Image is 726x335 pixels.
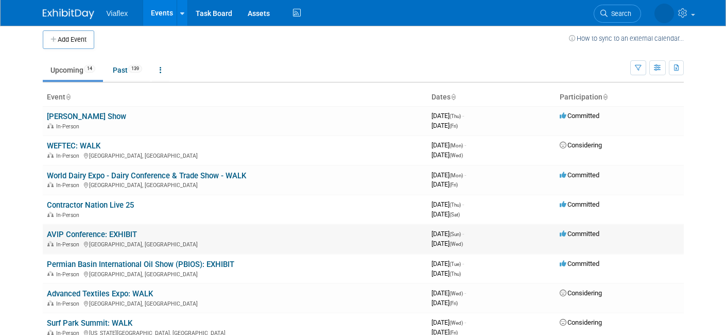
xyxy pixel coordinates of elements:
[431,112,464,120] span: [DATE]
[47,171,246,180] a: World Dairy Expo - Dairy Conference & Trade Show - WALK
[462,200,464,208] span: -
[43,9,94,19] img: ExhibitDay
[47,260,234,269] a: Permian Basin International Oil Show (PBIOS): EXHIBIT
[431,319,466,326] span: [DATE]
[462,230,464,238] span: -
[431,210,460,218] span: [DATE]
[462,112,464,120] span: -
[560,200,599,208] span: Committed
[47,200,134,210] a: Contractor Nation Live 25
[431,299,458,307] span: [DATE]
[47,212,54,217] img: In-Person Event
[608,10,631,18] span: Search
[47,289,153,298] a: Advanced Textiles Expo: WALK
[56,182,82,189] span: In-Person
[594,5,641,23] a: Search
[450,291,463,296] span: (Wed)
[43,60,103,80] a: Upcoming14
[560,289,602,297] span: Considering
[560,260,599,267] span: Committed
[56,153,82,159] span: In-Person
[47,153,54,158] img: In-Person Event
[47,180,423,189] div: [GEOGRAPHIC_DATA], [GEOGRAPHIC_DATA]
[431,260,464,267] span: [DATE]
[107,9,128,18] span: Viaflex
[47,319,132,328] a: Surf Park Summit: WALK
[47,300,54,306] img: In-Person Event
[560,112,599,120] span: Committed
[47,271,54,276] img: In-Person Event
[56,300,82,307] span: In-Person
[47,123,54,128] img: In-Person Event
[431,230,464,238] span: [DATE]
[462,260,464,267] span: -
[560,171,599,179] span: Committed
[431,240,463,247] span: [DATE]
[43,89,427,106] th: Event
[450,153,463,158] span: (Wed)
[56,271,82,278] span: In-Person
[84,65,95,73] span: 14
[47,270,423,278] div: [GEOGRAPHIC_DATA], [GEOGRAPHIC_DATA]
[56,212,82,219] span: In-Person
[451,93,456,101] a: Sort by Start Date
[431,289,466,297] span: [DATE]
[47,240,423,248] div: [GEOGRAPHIC_DATA], [GEOGRAPHIC_DATA]
[431,200,464,208] span: [DATE]
[47,330,54,335] img: In-Person Event
[47,112,126,121] a: [PERSON_NAME] Show
[450,173,463,178] span: (Mon)
[431,171,466,179] span: [DATE]
[450,241,463,247] span: (Wed)
[560,141,602,149] span: Considering
[431,141,466,149] span: [DATE]
[431,270,461,277] span: [DATE]
[450,261,461,267] span: (Tue)
[65,93,71,101] a: Sort by Event Name
[47,182,54,187] img: In-Person Event
[450,182,458,188] span: (Fri)
[464,171,466,179] span: -
[450,212,460,217] span: (Sat)
[450,231,461,237] span: (Sun)
[56,123,82,130] span: In-Person
[464,319,466,326] span: -
[654,4,674,23] img: David Tesch
[47,241,54,246] img: In-Person Event
[431,180,458,188] span: [DATE]
[105,60,150,80] a: Past139
[464,289,466,297] span: -
[450,271,461,277] span: (Thu)
[427,89,556,106] th: Dates
[47,299,423,307] div: [GEOGRAPHIC_DATA], [GEOGRAPHIC_DATA]
[43,30,94,49] button: Add Event
[602,93,608,101] a: Sort by Participation Type
[450,300,458,306] span: (Fri)
[556,89,684,106] th: Participation
[569,35,684,42] a: How to sync to an external calendar...
[431,122,458,129] span: [DATE]
[450,113,461,119] span: (Thu)
[47,141,100,150] a: WEFTEC: WALK
[450,123,458,129] span: (Fri)
[450,202,461,208] span: (Thu)
[450,320,463,326] span: (Wed)
[56,241,82,248] span: In-Person
[560,319,602,326] span: Considering
[47,151,423,159] div: [GEOGRAPHIC_DATA], [GEOGRAPHIC_DATA]
[560,230,599,238] span: Committed
[464,141,466,149] span: -
[450,143,463,148] span: (Mon)
[128,65,142,73] span: 139
[47,230,137,239] a: AVIP Conference: EXHIBIT
[431,151,463,159] span: [DATE]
